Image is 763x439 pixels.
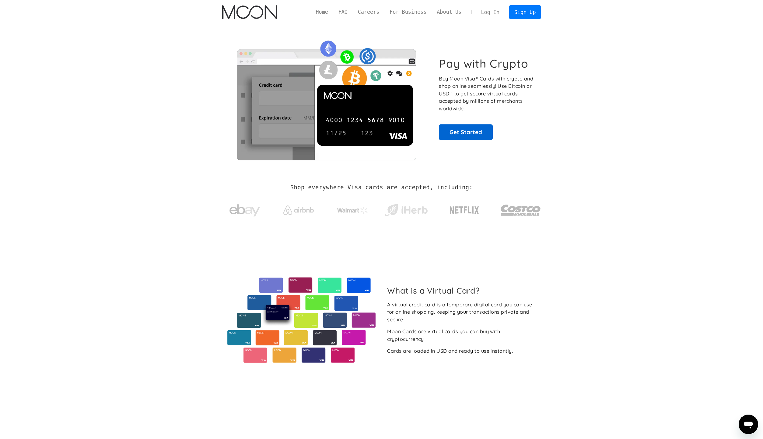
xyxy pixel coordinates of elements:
a: Home [311,8,333,16]
a: Get Started [439,124,493,140]
div: A virtual credit card is a temporary digital card you can use for online shopping, keeping your t... [387,301,536,323]
a: FAQ [333,8,353,16]
img: Moon Logo [222,5,277,19]
img: Costco [500,199,541,222]
a: Costco [500,193,541,225]
img: Moon Cards let you spend your crypto anywhere Visa is accepted. [222,36,431,160]
img: Netflix [449,203,480,218]
a: ebay [222,195,268,223]
img: Airbnb [283,205,314,215]
img: iHerb [383,202,429,218]
a: Netflix [437,197,492,221]
div: Moon Cards are virtual cards you can buy with cryptocurrency. [387,328,536,343]
a: About Us [432,8,467,16]
a: For Business [384,8,432,16]
a: Log In [476,5,505,19]
div: Cards are loaded in USD and ready to use instantly. [387,347,513,355]
a: Sign Up [509,5,541,19]
img: Virtual cards from Moon [226,277,376,363]
img: Walmart [337,207,368,214]
h1: Pay with Crypto [439,57,528,70]
iframe: Button to launch messaging window [739,415,758,434]
a: iHerb [383,196,429,221]
p: Buy Moon Visa® Cards with crypto and shop online seamlessly! Use Bitcoin or USDT to get secure vi... [439,75,534,112]
h2: What is a Virtual Card? [387,286,536,295]
a: Careers [353,8,384,16]
a: home [222,5,277,19]
h2: Shop everywhere Visa cards are accepted, including: [290,184,473,191]
a: Walmart [330,201,375,217]
a: Airbnb [276,199,321,218]
img: ebay [229,201,260,220]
